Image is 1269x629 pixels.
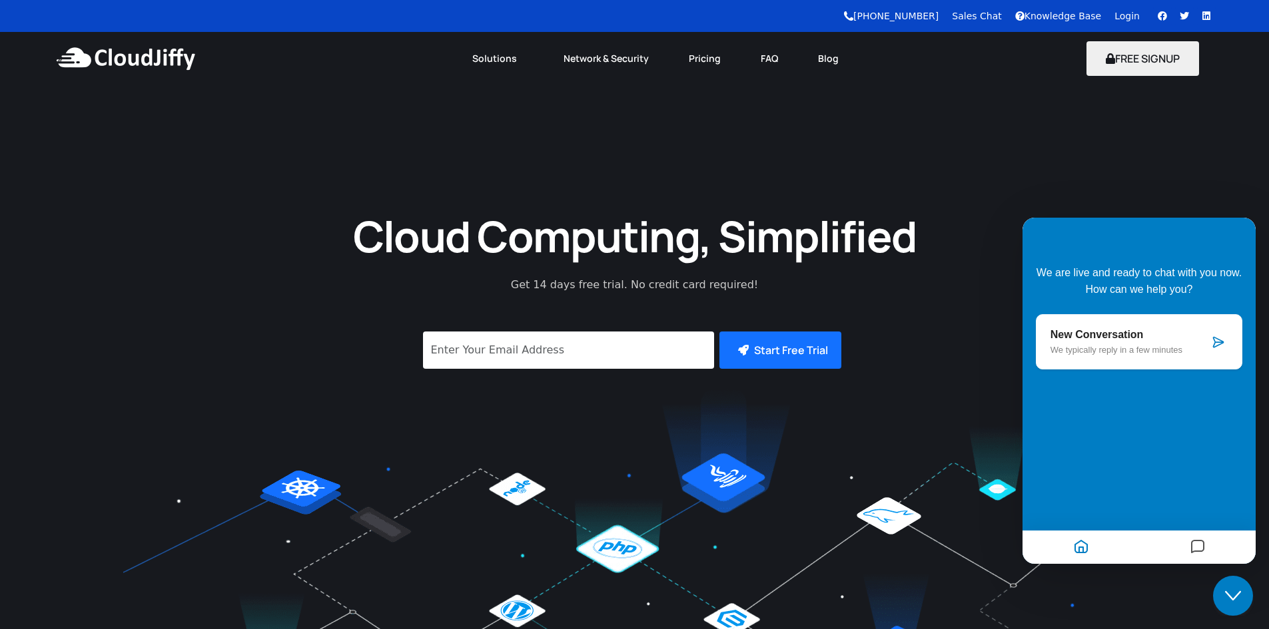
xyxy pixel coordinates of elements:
[844,11,939,21] a: [PHONE_NUMBER]
[452,277,818,293] p: Get 14 days free trial. No credit card required!
[1086,41,1199,76] button: FREE SIGNUP
[1213,576,1256,616] iframe: chat widget
[423,331,714,369] input: Enter Your Email Address
[452,44,544,73] a: Solutions
[1086,51,1199,66] a: FREE SIGNUP
[544,44,669,73] a: Network & Security
[741,44,798,73] a: FAQ
[669,44,741,73] a: Pricing
[1023,218,1256,564] iframe: chat widget
[952,11,1001,21] a: Sales Chat
[798,44,859,73] a: Blog
[719,331,841,369] button: Start Free Trial
[1114,11,1140,21] a: Login
[1015,11,1102,21] a: Knowledge Base
[335,208,935,264] h1: Cloud Computing, Simplified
